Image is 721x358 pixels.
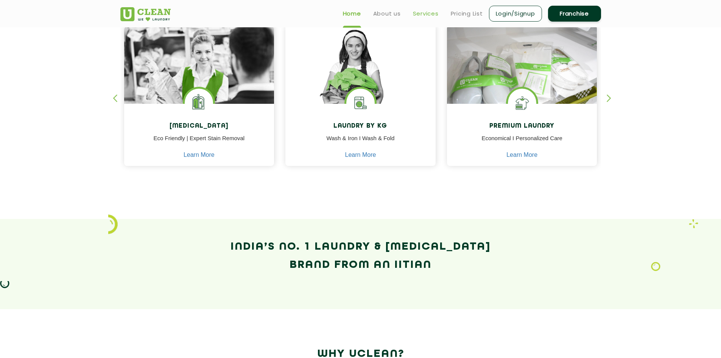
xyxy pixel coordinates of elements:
[184,152,215,158] a: Learn More
[506,152,537,158] a: Learn More
[124,25,274,146] img: Drycleaners near me
[345,152,376,158] a: Learn More
[108,214,118,234] img: icon_2.png
[453,123,592,130] h4: Premium Laundry
[346,89,375,117] img: laundry washing machine
[508,89,536,117] img: Shoes Cleaning
[373,9,401,18] a: About us
[451,9,483,18] a: Pricing List
[130,123,269,130] h4: [MEDICAL_DATA]
[689,219,698,228] img: Laundry wash and iron
[413,9,439,18] a: Services
[285,25,436,125] img: a girl with laundry basket
[185,89,213,117] img: Laundry Services near me
[120,238,601,274] h2: India’s No. 1 Laundry & [MEDICAL_DATA] Brand from an IITian
[489,6,542,22] a: Login/Signup
[120,7,171,21] img: UClean Laundry and Dry Cleaning
[447,25,597,125] img: laundry done shoes and clothes
[291,123,430,130] h4: Laundry by Kg
[291,134,430,151] p: Wash & Iron I Wash & Fold
[453,134,592,151] p: Economical I Personalized Care
[130,134,269,151] p: Eco Friendly | Expert Stain Removal
[548,6,601,22] a: Franchise
[343,9,361,18] a: Home
[651,262,660,272] img: Laundry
